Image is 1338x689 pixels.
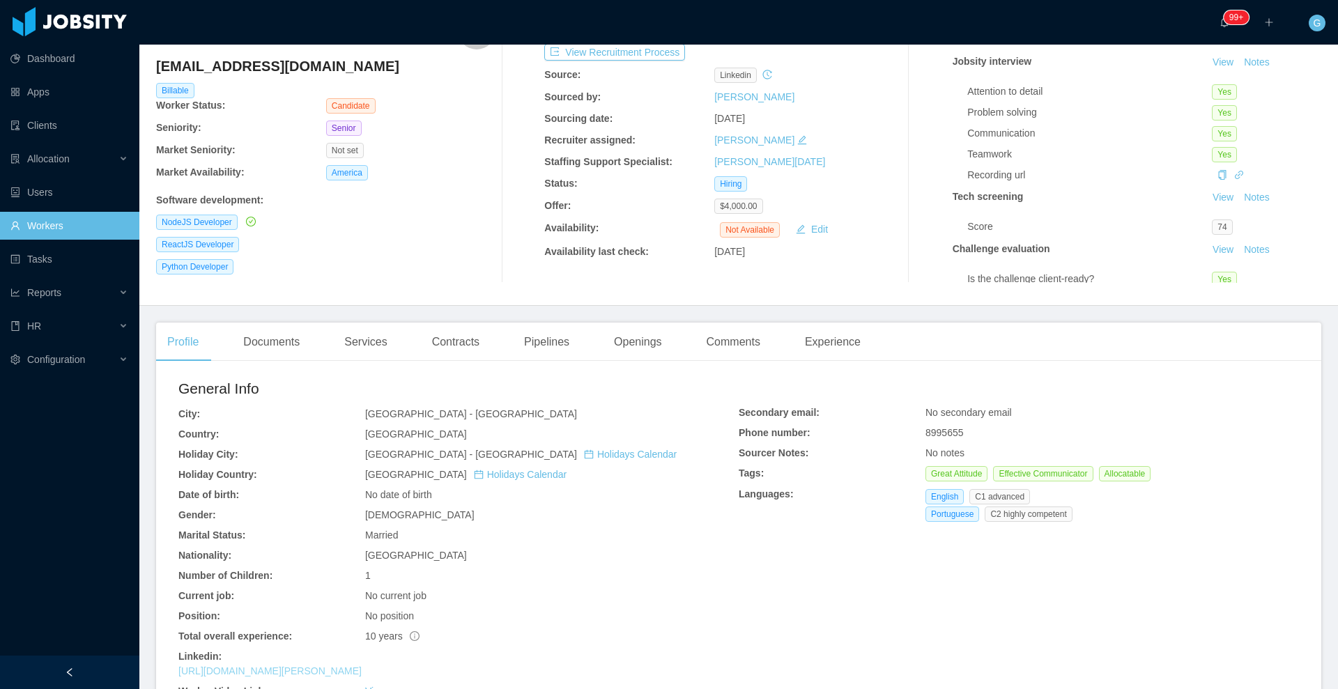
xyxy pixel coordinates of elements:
span: Allocation [27,153,70,164]
i: icon: link [1234,170,1244,180]
b: Sourcer Notes: [739,447,808,458]
div: Copy [1217,168,1227,183]
strong: Jobsity interview [953,56,1032,67]
div: Problem solving [967,105,1212,120]
a: View [1208,56,1238,68]
a: icon: calendarHolidays Calendar [474,469,567,480]
span: Great Attitude [925,466,987,481]
b: Worker Status: [156,100,225,111]
i: icon: check-circle [246,217,256,226]
a: icon: pie-chartDashboard [10,45,128,72]
span: Python Developer [156,259,233,274]
div: Documents [232,323,311,362]
div: Communication [967,126,1212,141]
span: C2 highly competent [985,506,1072,522]
b: Holiday Country: [178,469,257,480]
span: No notes [925,447,964,458]
b: Market Availability: [156,167,245,178]
b: Sourced by: [544,91,601,102]
a: View [1208,244,1238,255]
span: No position [365,610,414,621]
b: Availability: [544,222,599,233]
span: [DATE] [714,246,745,257]
b: Nationality: [178,550,231,561]
a: icon: profileTasks [10,245,128,273]
b: Seniority: [156,122,201,133]
span: Yes [1212,84,1237,100]
div: Openings [603,323,673,362]
div: Services [333,323,398,362]
a: icon: auditClients [10,111,128,139]
div: Attention to detail [967,84,1212,99]
a: [PERSON_NAME] [714,134,794,146]
a: icon: link [1234,169,1244,180]
span: Yes [1212,147,1237,162]
div: Comments [695,323,771,362]
b: Current job: [178,590,234,601]
b: Recruiter assigned: [544,134,636,146]
a: icon: appstoreApps [10,78,128,106]
b: City: [178,408,200,419]
span: 1 [365,570,371,581]
span: America [326,165,368,180]
span: Married [365,529,398,541]
a: [PERSON_NAME][DATE] [714,156,825,167]
b: Number of Children: [178,570,272,581]
b: Sourcing date: [544,113,613,124]
span: C1 advanced [969,489,1030,504]
div: Is the challenge client-ready? [967,272,1212,286]
b: Offer: [544,200,571,211]
span: Yes [1212,272,1237,287]
span: Hiring [714,176,747,192]
span: [DEMOGRAPHIC_DATA] [365,509,475,520]
b: Marital Status: [178,529,245,541]
i: icon: plus [1264,17,1274,27]
span: English [925,489,964,504]
i: icon: copy [1217,170,1227,180]
span: Billable [156,83,194,98]
button: Notes [1238,54,1275,71]
span: Reports [27,287,61,298]
span: $4,000.00 [714,199,762,214]
div: Recording url [967,168,1212,183]
span: [GEOGRAPHIC_DATA] [365,428,467,440]
b: Status: [544,178,577,189]
span: G [1314,15,1321,31]
div: Score [967,219,1212,234]
a: icon: check-circle [243,216,256,227]
strong: Tech screening [953,191,1024,202]
span: Yes [1212,126,1237,141]
button: icon: exportView Recruitment Process [544,44,685,61]
button: icon: editEdit [790,221,833,238]
b: Country: [178,428,219,440]
i: icon: bell [1220,17,1229,27]
button: Notes [1238,189,1275,206]
h2: General Info [178,378,739,400]
span: 74 [1212,219,1232,235]
a: icon: calendarHolidays Calendar [584,449,677,460]
span: Candidate [326,98,376,114]
div: Pipelines [513,323,580,362]
div: Contracts [421,323,491,362]
span: [DATE] [714,113,745,124]
i: icon: edit [797,135,807,145]
span: 8995655 [925,427,964,438]
i: icon: line-chart [10,288,20,297]
i: icon: setting [10,355,20,364]
span: Senior [326,121,362,136]
b: Software development : [156,194,263,206]
b: Languages: [739,488,794,500]
span: 10 years [365,630,420,642]
b: Total overall experience: [178,630,292,642]
button: Notes [1238,242,1275,258]
span: Allocatable [1099,466,1151,481]
b: Position: [178,610,220,621]
b: Gender: [178,509,216,520]
span: [GEOGRAPHIC_DATA] - [GEOGRAPHIC_DATA] [365,408,577,419]
sup: 202 [1224,10,1249,24]
b: Source: [544,69,580,80]
b: Staffing Support Specialist: [544,156,672,167]
i: icon: book [10,321,20,331]
b: Availability last check: [544,246,649,257]
a: icon: robotUsers [10,178,128,206]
